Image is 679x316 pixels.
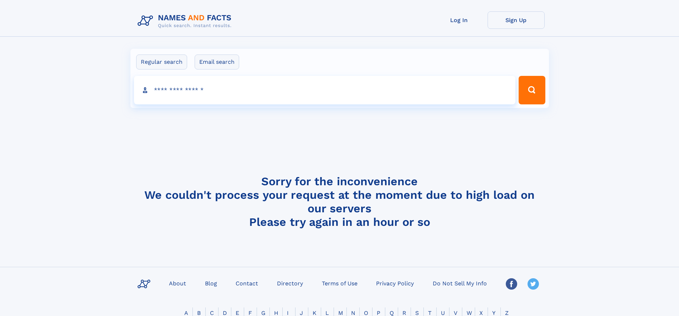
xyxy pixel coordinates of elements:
a: Do Not Sell My Info [430,278,490,288]
img: Logo Names and Facts [135,11,237,31]
a: Directory [274,278,306,288]
label: Regular search [136,55,187,69]
input: search input [134,76,516,104]
a: Contact [233,278,261,288]
a: About [166,278,189,288]
a: Terms of Use [319,278,360,288]
img: Twitter [528,278,539,290]
a: Log In [431,11,488,29]
a: Privacy Policy [373,278,417,288]
h4: Sorry for the inconvenience We couldn't process your request at the moment due to high load on ou... [135,175,545,229]
a: Blog [202,278,220,288]
label: Email search [195,55,239,69]
button: Search Button [519,76,545,104]
a: Sign Up [488,11,545,29]
img: Facebook [506,278,517,290]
